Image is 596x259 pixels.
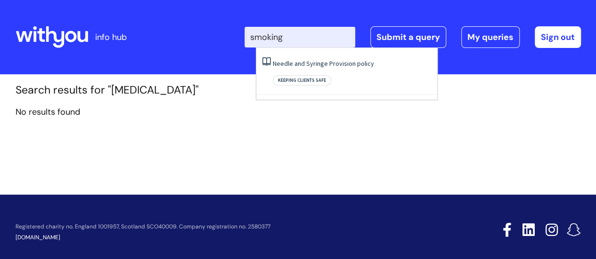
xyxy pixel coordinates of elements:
span: Keeping clients safe [273,75,331,86]
a: Submit a query [370,26,446,48]
p: No results found [16,104,581,119]
a: Sign out [535,26,581,48]
p: info hub [95,30,127,45]
a: Needle and Syringe Provision policy [273,59,374,68]
input: Search [245,27,355,47]
a: [DOMAIN_NAME] [16,234,60,241]
p: Registered charity no. England 1001957, Scotland SCO40009. Company registration no. 2580377 [16,224,436,230]
h1: Search results for "[MEDICAL_DATA]" [16,84,581,97]
div: | - [245,26,581,48]
a: My queries [461,26,520,48]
